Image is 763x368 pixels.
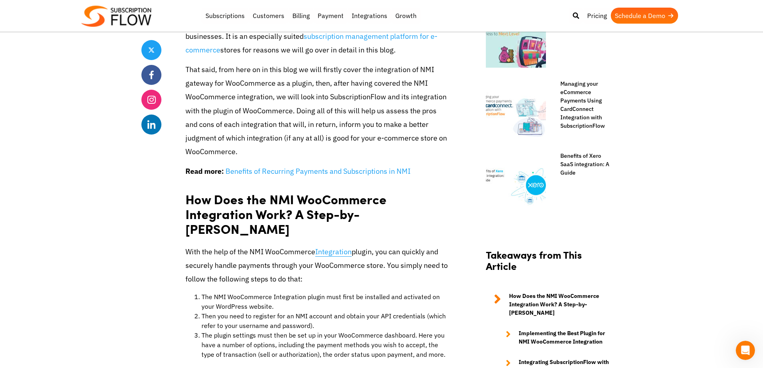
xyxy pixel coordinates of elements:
[486,80,546,140] img: ecommerce-payments-using-cardconnect-integration
[185,245,450,286] p: With the help of the NMI WooCommerce plugin, you can quickly and securely handle payments through...
[552,152,614,177] a: Benefits of Xero SaaS integration: A Guide
[81,6,151,27] img: Subscriptionflow
[185,167,224,176] strong: Read more:
[611,8,678,24] a: Schedule a Demo
[201,8,249,24] a: Subscriptions
[509,292,614,317] strong: How Does the NMI WooCommerce Integration Work? A Step-by-[PERSON_NAME]
[201,330,450,359] li: The plugin settings must then be set up in your WooCommerce dashboard. Here you have a number of ...
[498,329,614,346] a: Implementing the Best Plugin for NMI WooCommerce Integration
[552,80,614,130] a: Managing your eCommerce Payments Using CardConnect Integration with SubscriptionFlow
[486,152,546,212] img: Xero SaaS integration
[185,32,437,54] a: subscription management platform for e-commerce
[201,311,450,330] li: Then you need to register for an NMI account and obtain your API credentials (which refer to your...
[486,292,614,317] a: How Does the NMI WooCommerce Integration Work? A Step-by-[PERSON_NAME]
[348,8,391,24] a: Integrations
[249,8,288,24] a: Customers
[225,167,411,176] a: Benefits of Recurring Payments and Subscriptions in NMI
[185,190,387,238] strong: How Does the NMI WooCommerce Integration Work? A Step-by-[PERSON_NAME]
[315,247,352,257] a: Integration
[486,8,546,68] img: Shopify-Paystack to take eCommerce business to next level
[201,292,450,311] li: The NMI WooCommerce Integration plugin must first be installed and activated on your WordPress we...
[736,341,755,360] iframe: Intercom live chat
[185,63,450,159] p: That said, from here on in this blog we will firstly cover the integration of NMI gateway for Woo...
[519,329,614,346] strong: Implementing the Best Plugin for NMI WooCommerce Integration
[583,8,611,24] a: Pricing
[288,8,314,24] a: Billing
[486,249,614,280] h2: Takeaways from This Article
[391,8,421,24] a: Growth
[314,8,348,24] a: Payment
